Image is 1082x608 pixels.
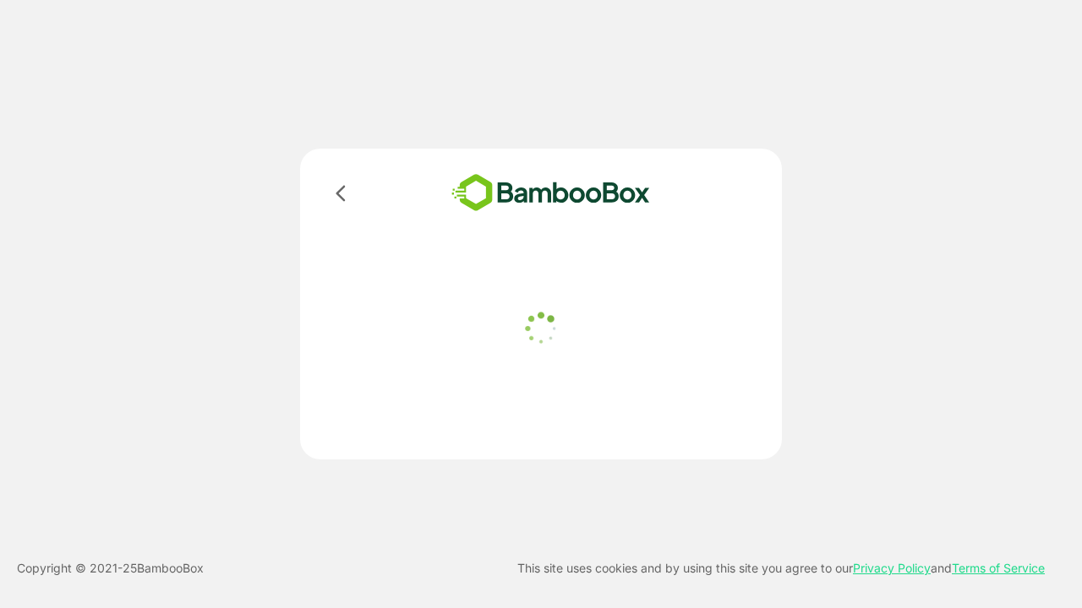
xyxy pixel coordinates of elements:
p: This site uses cookies and by using this site you agree to our and [517,558,1045,578]
img: bamboobox [427,169,675,217]
p: Copyright © 2021- 25 BambooBox [17,558,204,578]
a: Privacy Policy [853,561,931,575]
a: Terms of Service [952,561,1045,575]
img: loader [520,307,562,350]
